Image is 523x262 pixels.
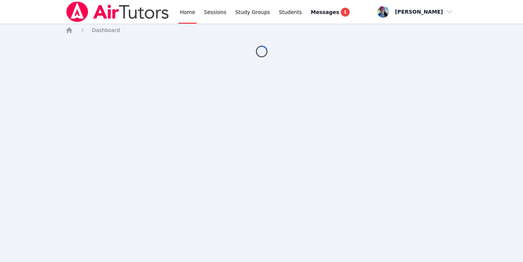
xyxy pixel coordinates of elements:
[92,26,120,34] a: Dashboard
[66,26,458,34] nav: Breadcrumb
[66,1,170,22] img: Air Tutors
[311,8,339,16] span: Messages
[92,27,120,33] span: Dashboard
[341,8,350,17] span: 1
